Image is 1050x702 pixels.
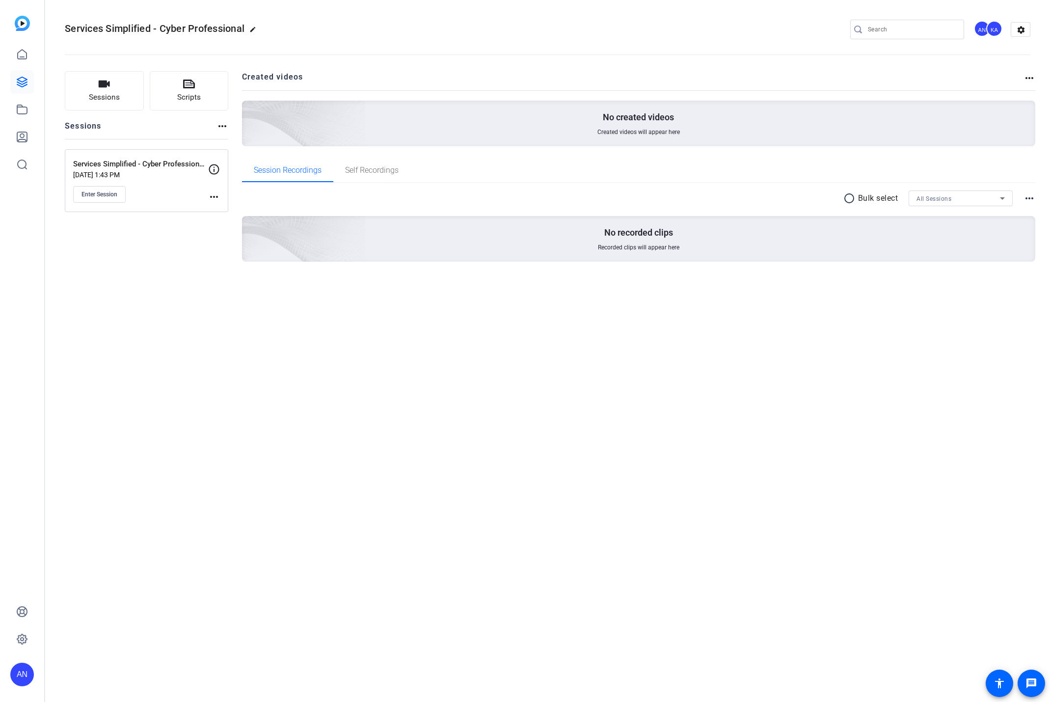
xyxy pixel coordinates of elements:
mat-icon: accessibility [994,677,1005,689]
button: Scripts [150,71,229,110]
div: AN [974,21,990,37]
mat-icon: message [1025,677,1037,689]
span: All Sessions [916,195,951,202]
mat-icon: radio_button_unchecked [843,192,858,204]
mat-icon: more_horiz [216,120,228,132]
img: Creted videos background [132,3,366,216]
mat-icon: more_horiz [208,191,220,203]
img: embarkstudio-empty-session.png [132,119,366,332]
mat-icon: more_horiz [1023,192,1035,204]
input: Search [868,24,956,35]
span: Enter Session [81,190,117,198]
span: Created videos will appear here [597,128,680,136]
h2: Sessions [65,120,102,139]
p: [DATE] 1:43 PM [73,171,208,179]
span: Session Recordings [254,166,322,174]
p: No recorded clips [604,227,673,239]
mat-icon: settings [1011,23,1031,37]
span: Services Simplified - Cyber Professional [65,23,244,34]
ngx-avatar: Adrian Nuno [974,21,991,38]
mat-icon: edit [249,26,261,38]
ngx-avatar: Kristi Amick [986,21,1003,38]
p: Bulk select [858,192,898,204]
div: KA [986,21,1002,37]
span: Sessions [89,92,120,103]
p: Services Simplified - Cyber Professional Services [73,159,208,170]
span: Self Recordings [345,166,399,174]
div: AN [10,663,34,686]
mat-icon: more_horiz [1023,72,1035,84]
button: Enter Session [73,186,126,203]
span: Recorded clips will appear here [598,243,679,251]
h2: Created videos [242,71,1024,90]
img: blue-gradient.svg [15,16,30,31]
button: Sessions [65,71,144,110]
span: Scripts [177,92,201,103]
p: No created videos [603,111,674,123]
